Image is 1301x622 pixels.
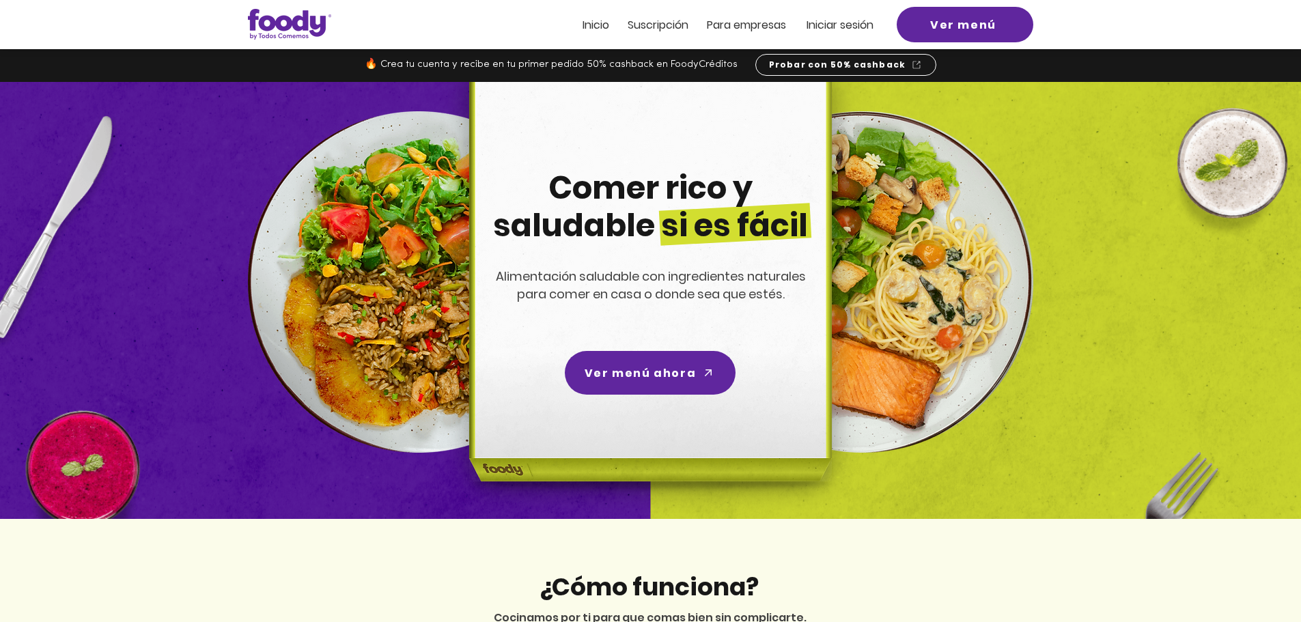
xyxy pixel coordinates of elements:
img: Logo_Foody V2.0.0 (3).png [248,9,331,40]
a: Suscripción [628,19,688,31]
span: Iniciar sesión [807,17,873,33]
span: Pa [707,17,720,33]
img: left-dish-compress.png [248,111,589,453]
a: Inicio [583,19,609,31]
span: Inicio [583,17,609,33]
span: Alimentación saludable con ingredientes naturales para comer en casa o donde sea que estés. [496,268,806,302]
span: Probar con 50% cashback [769,59,906,71]
a: Probar con 50% cashback [755,54,936,76]
span: Comer rico y saludable si es fácil [493,166,808,247]
a: Ver menú ahora [565,351,736,395]
span: Ver menú ahora [585,365,696,382]
span: 🔥 Crea tu cuenta y recibe en tu primer pedido 50% cashback en FoodyCréditos [365,59,738,70]
a: Para empresas [707,19,786,31]
a: Ver menú [897,7,1033,42]
span: Suscripción [628,17,688,33]
span: ra empresas [720,17,786,33]
a: Iniciar sesión [807,19,873,31]
iframe: Messagebird Livechat Widget [1222,543,1287,608]
span: ¿Cómo funciona? [539,569,759,604]
span: Ver menú [930,16,996,33]
img: headline-center-compress.png [431,82,865,519]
